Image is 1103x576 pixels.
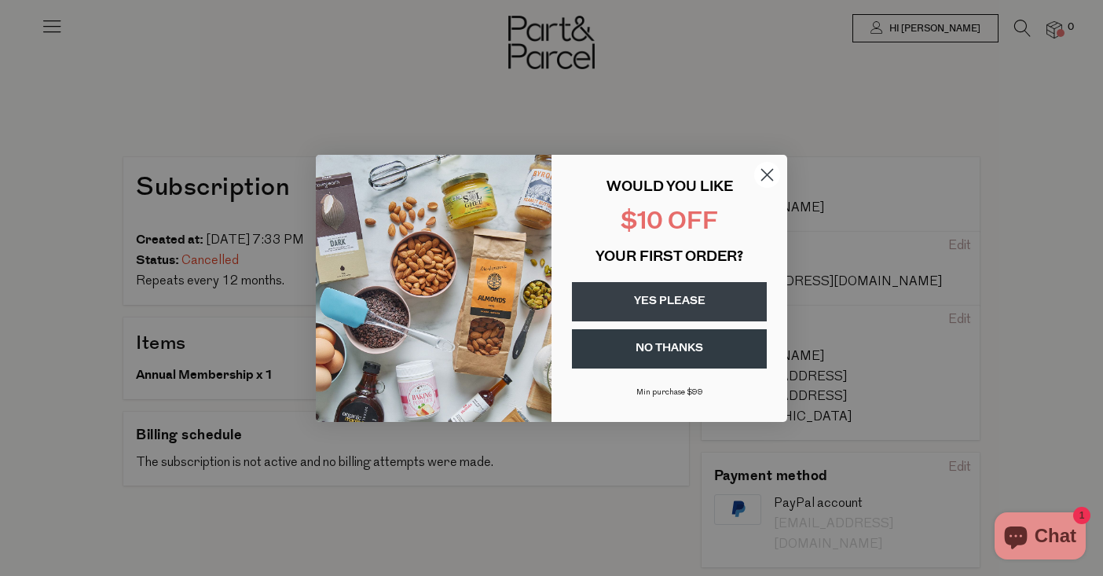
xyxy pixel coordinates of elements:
span: Min purchase $99 [636,388,703,397]
span: $10 OFF [621,211,718,235]
span: WOULD YOU LIKE [606,181,733,195]
button: Close dialog [753,161,781,189]
button: NO THANKS [572,329,767,369]
span: YOUR FIRST ORDER? [595,251,743,265]
inbox-online-store-chat: Shopify online store chat [990,512,1090,563]
img: 43fba0fb-7538-40bc-babb-ffb1a4d097bc.jpeg [316,155,551,422]
button: YES PLEASE [572,282,767,321]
